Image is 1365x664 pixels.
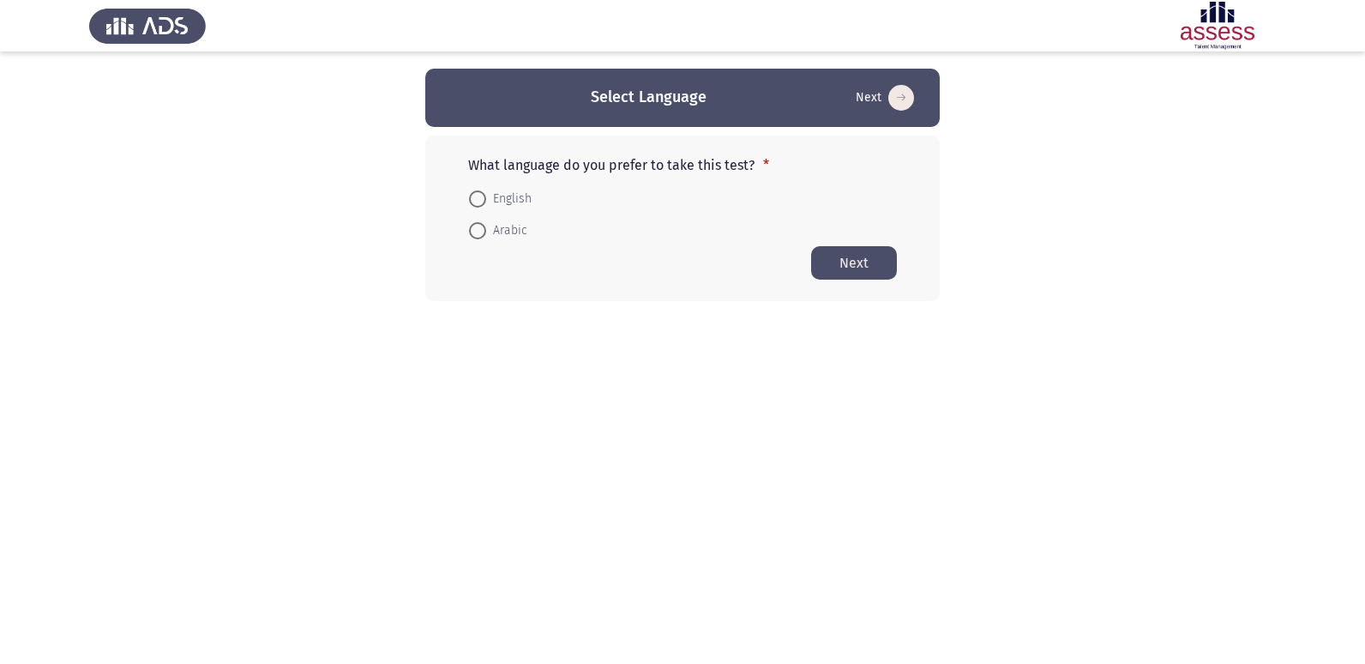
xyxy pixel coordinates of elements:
[591,87,707,108] h3: Select Language
[89,2,206,50] img: Assess Talent Management logo
[851,84,919,112] button: Start assessment
[486,189,532,209] span: English
[468,157,897,173] p: What language do you prefer to take this test?
[811,246,897,280] button: Start assessment
[486,220,527,241] span: Arabic
[1159,2,1276,50] img: Assessment logo of OCM R1 ASSESS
